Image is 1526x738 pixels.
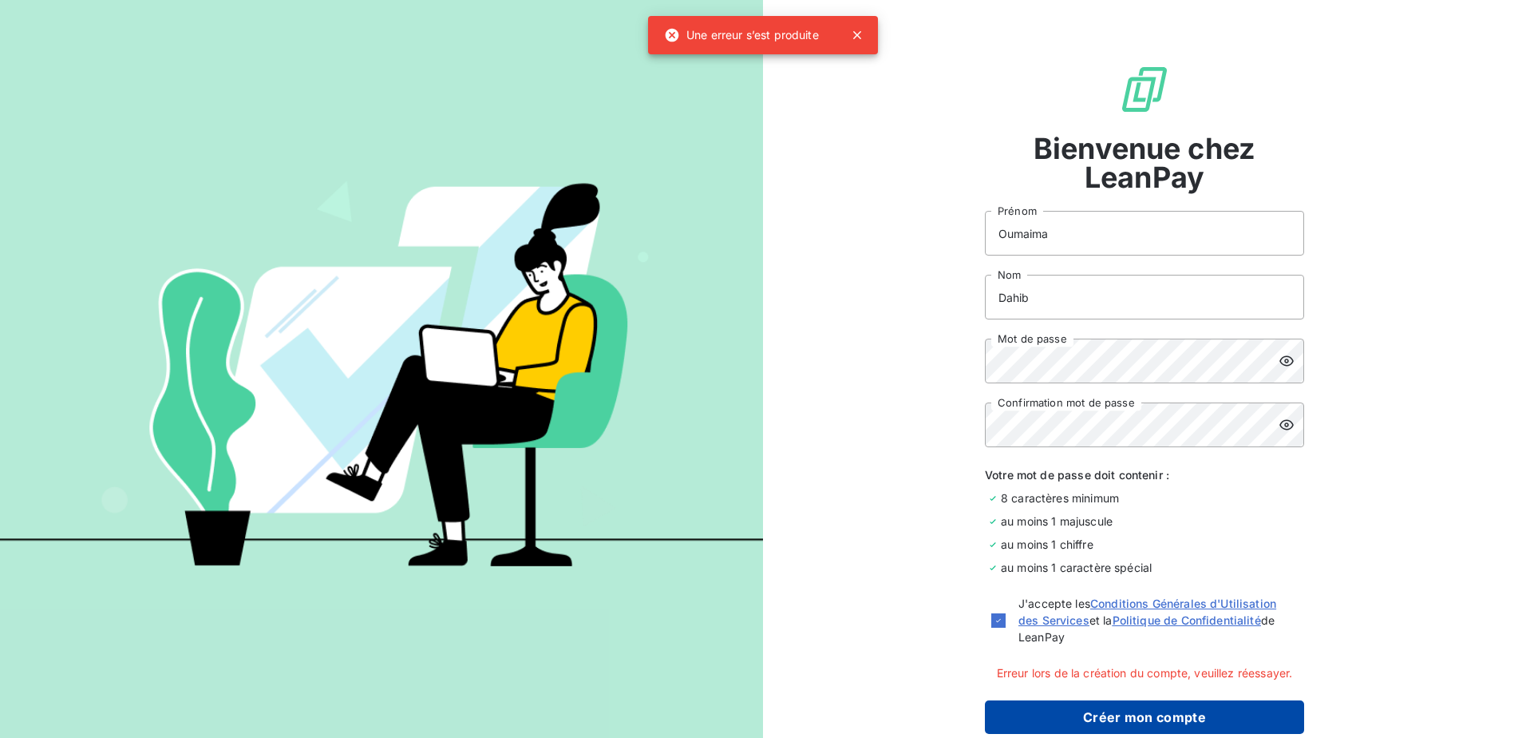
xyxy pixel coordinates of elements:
[1001,490,1119,506] span: 8 caractères minimum
[1018,597,1276,627] a: Conditions Générales d'Utilisation des Services
[1113,613,1261,627] a: Politique de Confidentialité
[1001,536,1093,553] span: au moins 1 chiffre
[985,466,1304,483] span: Votre mot de passe doit contenir :
[1119,64,1170,115] img: logo sigle
[1001,559,1152,576] span: au moins 1 caractère spécial
[985,700,1304,734] button: Créer mon compte
[985,134,1304,192] span: Bienvenue chez LeanPay
[985,211,1304,256] input: placeholder
[1001,513,1113,530] span: au moins 1 majuscule
[1018,595,1298,645] span: J'accepte les et la de LeanPay
[985,665,1304,681] span: Erreur lors de la création du compte, veuillez réessayer.
[985,275,1304,319] input: placeholder
[664,21,819,50] div: Une erreur s’est produite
